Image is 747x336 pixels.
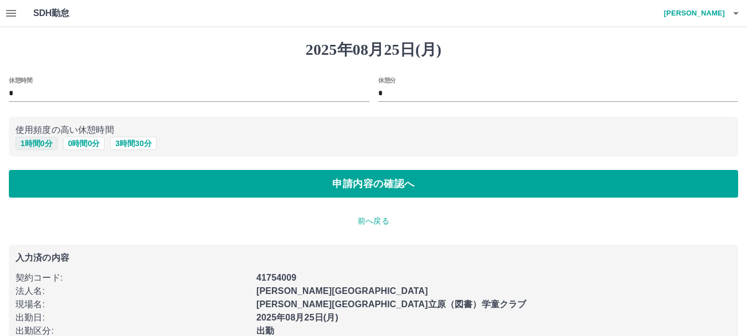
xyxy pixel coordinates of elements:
p: 前へ戻る [9,215,738,227]
p: 入力済の内容 [16,254,731,262]
button: 申請内容の確認へ [9,170,738,198]
p: 出勤日 : [16,311,250,324]
p: 契約コード : [16,271,250,285]
p: 使用頻度の高い休憩時間 [16,123,731,137]
b: 出勤 [256,326,274,335]
p: 法人名 : [16,285,250,298]
b: 41754009 [256,273,296,282]
label: 休憩分 [378,76,396,84]
p: 現場名 : [16,298,250,311]
label: 休憩時間 [9,76,32,84]
b: [PERSON_NAME][GEOGRAPHIC_DATA] [256,286,428,296]
button: 1時間0分 [16,137,58,150]
b: [PERSON_NAME][GEOGRAPHIC_DATA]立原（図書）学童クラブ [256,299,526,309]
button: 3時間30分 [110,137,156,150]
b: 2025年08月25日(月) [256,313,338,322]
button: 0時間0分 [63,137,105,150]
h1: 2025年08月25日(月) [9,40,738,59]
